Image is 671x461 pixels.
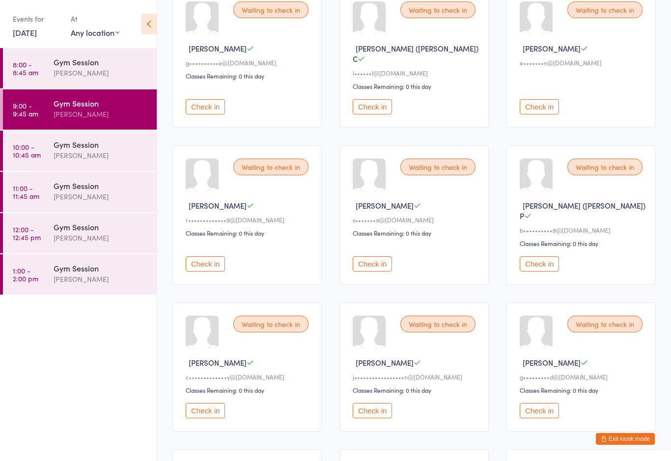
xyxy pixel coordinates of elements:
span: [PERSON_NAME] ([PERSON_NAME]) P [520,200,645,221]
button: Check in [353,99,392,114]
div: Waiting to check in [400,159,475,175]
button: Check in [520,403,559,418]
button: Check in [186,256,225,271]
a: 9:00 -9:45 amGym Session[PERSON_NAME] [3,89,157,130]
div: j•••••••••••••••••n@[DOMAIN_NAME] [353,373,478,381]
time: 9:00 - 9:45 am [13,102,38,117]
button: Check in [520,256,559,271]
div: Gym Session [54,180,148,191]
span: [PERSON_NAME] [356,357,414,368]
div: [PERSON_NAME] [54,232,148,244]
div: At [71,11,119,27]
div: g•••••••••d@[DOMAIN_NAME] [520,373,645,381]
div: s•••••••a@[DOMAIN_NAME] [353,216,478,224]
button: Check in [353,256,392,271]
div: [PERSON_NAME] [54,273,148,285]
div: Waiting to check in [400,316,475,332]
div: Waiting to check in [567,159,643,175]
a: 10:00 -10:45 amGym Session[PERSON_NAME] [3,131,157,171]
div: r•••••••••••••9@[DOMAIN_NAME] [186,216,311,224]
time: 11:00 - 11:45 am [13,184,39,200]
div: [PERSON_NAME] [54,67,148,79]
a: [DATE] [13,27,37,38]
div: Waiting to check in [567,1,643,18]
div: Waiting to check in [233,316,308,332]
div: Gym Session [54,221,148,232]
div: Classes Remaining: 0 this day [520,239,645,247]
div: Classes Remaining: 0 this day [520,386,645,394]
div: Waiting to check in [567,316,643,332]
span: [PERSON_NAME] [523,357,581,368]
div: l••••••l@[DOMAIN_NAME] [353,69,478,77]
div: c•••••••••••••y@[DOMAIN_NAME] [186,373,311,381]
div: Events for [13,11,61,27]
span: [PERSON_NAME] ([PERSON_NAME]) C [353,43,478,64]
div: g••••••••••e@[DOMAIN_NAME] [186,58,311,67]
div: Classes Remaining: 0 this day [186,229,311,237]
div: e•••••••n@[DOMAIN_NAME] [520,58,645,67]
a: 11:00 -11:45 amGym Session[PERSON_NAME] [3,172,157,212]
a: 8:00 -8:45 amGym Session[PERSON_NAME] [3,48,157,88]
time: 10:00 - 10:45 am [13,143,41,159]
button: Check in [186,99,225,114]
div: Classes Remaining: 0 this day [353,82,478,90]
div: [PERSON_NAME] [54,191,148,202]
time: 8:00 - 8:45 am [13,60,38,76]
button: Check in [520,99,559,114]
button: Check in [186,403,225,418]
span: [PERSON_NAME] [356,200,414,211]
div: Classes Remaining: 0 this day [186,386,311,394]
span: [PERSON_NAME] [189,200,247,211]
div: Gym Session [54,263,148,273]
div: Classes Remaining: 0 this day [186,72,311,80]
button: Exit kiosk mode [596,433,655,445]
div: [PERSON_NAME] [54,150,148,161]
div: Classes Remaining: 0 this day [353,229,478,237]
span: [PERSON_NAME] [189,357,247,368]
span: [PERSON_NAME] [523,43,581,54]
time: 1:00 - 2:00 pm [13,267,38,282]
div: Any location [71,27,119,38]
span: [PERSON_NAME] [189,43,247,54]
div: Gym Session [54,139,148,150]
div: b••••••••••8@[DOMAIN_NAME] [520,226,645,234]
div: Waiting to check in [400,1,475,18]
button: Check in [353,403,392,418]
a: 1:00 -2:00 pmGym Session[PERSON_NAME] [3,254,157,295]
div: Waiting to check in [233,159,308,175]
time: 12:00 - 12:45 pm [13,225,41,241]
div: Waiting to check in [233,1,308,18]
div: Gym Session [54,56,148,67]
div: Gym Session [54,98,148,108]
div: Classes Remaining: 0 this day [353,386,478,394]
a: 12:00 -12:45 pmGym Session[PERSON_NAME] [3,213,157,253]
div: [PERSON_NAME] [54,108,148,120]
